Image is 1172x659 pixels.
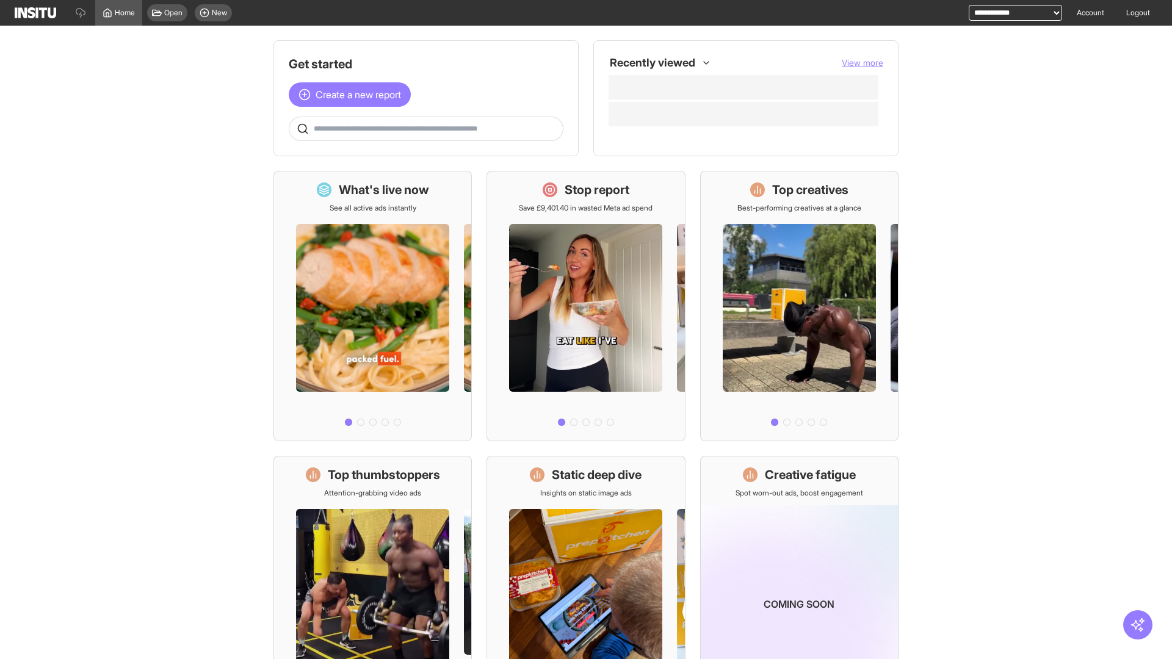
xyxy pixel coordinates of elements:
[273,171,472,441] a: What's live nowSee all active ads instantly
[540,488,632,498] p: Insights on static image ads
[565,181,629,198] h1: Stop report
[737,203,861,213] p: Best-performing creatives at a glance
[212,8,227,18] span: New
[487,171,685,441] a: Stop reportSave £9,401.40 in wasted Meta ad spend
[700,171,899,441] a: Top creativesBest-performing creatives at a glance
[842,57,883,68] span: View more
[164,8,183,18] span: Open
[316,87,401,102] span: Create a new report
[289,56,563,73] h1: Get started
[339,181,429,198] h1: What's live now
[324,488,421,498] p: Attention-grabbing video ads
[115,8,135,18] span: Home
[15,7,56,18] img: Logo
[842,57,883,69] button: View more
[328,466,440,483] h1: Top thumbstoppers
[772,181,848,198] h1: Top creatives
[330,203,416,213] p: See all active ads instantly
[289,82,411,107] button: Create a new report
[519,203,653,213] p: Save £9,401.40 in wasted Meta ad spend
[552,466,642,483] h1: Static deep dive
